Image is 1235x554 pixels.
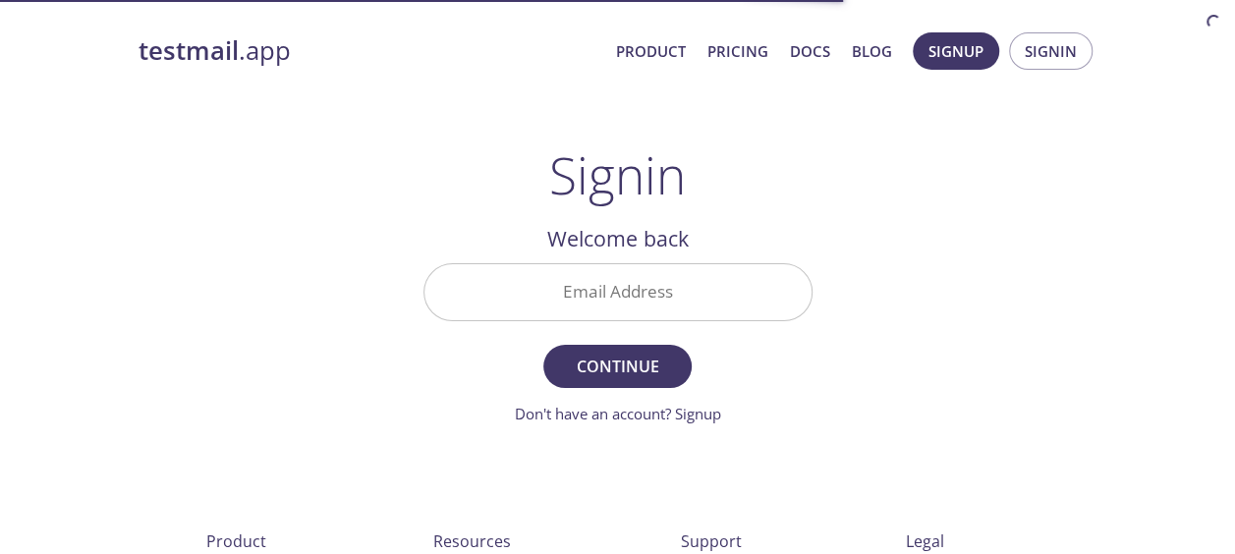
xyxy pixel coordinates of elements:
[906,530,944,552] span: Legal
[543,345,691,388] button: Continue
[139,34,600,68] a: testmail.app
[433,530,511,552] span: Resources
[139,33,239,68] strong: testmail
[1009,32,1093,70] button: Signin
[423,222,813,255] h2: Welcome back
[790,38,830,64] a: Docs
[206,530,266,552] span: Product
[549,145,686,204] h1: Signin
[616,38,686,64] a: Product
[681,530,742,552] span: Support
[928,38,983,64] span: Signup
[913,32,999,70] button: Signup
[852,38,892,64] a: Blog
[707,38,768,64] a: Pricing
[1025,38,1077,64] span: Signin
[565,353,669,380] span: Continue
[515,404,721,423] a: Don't have an account? Signup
